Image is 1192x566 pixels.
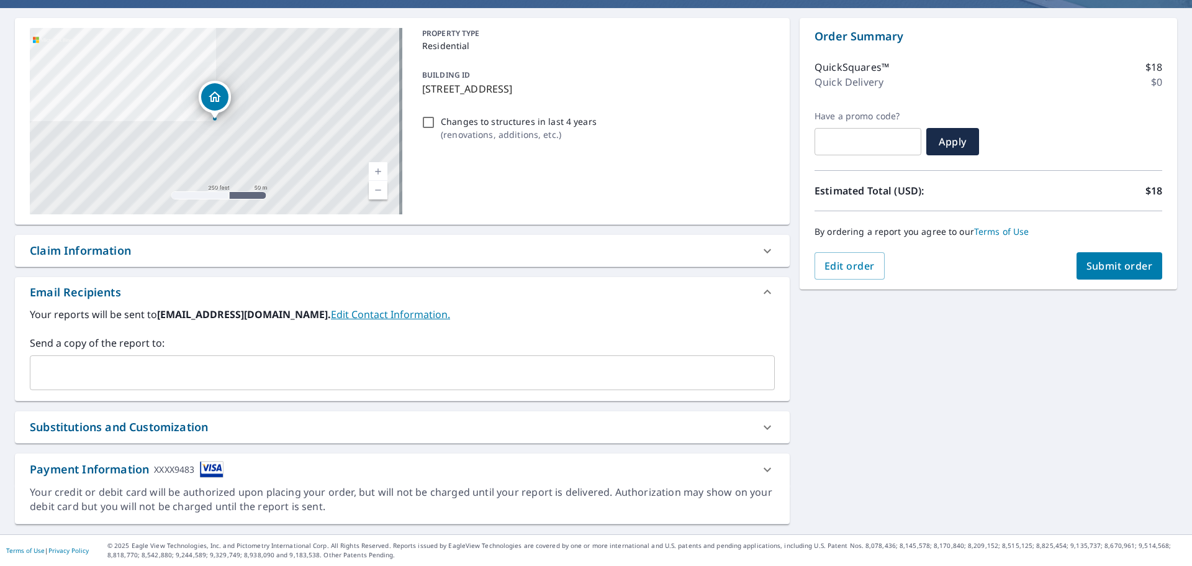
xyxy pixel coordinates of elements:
p: Changes to structures in last 4 years [441,115,597,128]
div: Dropped pin, building 1, Residential property, 3655 SW 55th Dr Portland, OR 97221 [199,81,231,119]
p: Order Summary [815,28,1162,45]
span: Submit order [1086,259,1153,273]
label: Send a copy of the report to: [30,335,775,350]
a: Terms of Use [974,226,1029,237]
p: Quick Delivery [815,75,883,89]
div: Email Recipients [15,277,790,307]
button: Edit order [815,252,885,280]
div: XXXX9483 [154,461,194,478]
p: QuickSquares™ [815,60,889,75]
a: EditContactInfo [331,308,450,321]
p: $18 [1145,60,1162,75]
p: $0 [1151,75,1162,89]
p: BUILDING ID [422,70,470,80]
p: [STREET_ADDRESS] [422,81,770,96]
a: Current Level 17, Zoom In [369,162,387,181]
p: Estimated Total (USD): [815,183,988,198]
button: Submit order [1077,252,1163,280]
span: Edit order [824,259,875,273]
button: Apply [926,128,979,155]
div: Claim Information [30,242,131,259]
p: By ordering a report you agree to our [815,226,1162,237]
a: Privacy Policy [48,546,89,555]
div: Your credit or debit card will be authorized upon placing your order, but will not be charged unt... [30,485,775,514]
p: PROPERTY TYPE [422,28,770,39]
p: Residential [422,39,770,52]
b: [EMAIL_ADDRESS][DOMAIN_NAME]. [157,308,331,321]
div: Payment Information [30,461,223,478]
img: cardImage [200,461,223,478]
span: Apply [936,135,969,148]
div: Payment InformationXXXX9483cardImage [15,454,790,485]
div: Substitutions and Customization [15,411,790,443]
a: Current Level 17, Zoom Out [369,181,387,199]
label: Your reports will be sent to [30,307,775,322]
p: © 2025 Eagle View Technologies, Inc. and Pictometry International Corp. All Rights Reserved. Repo... [107,541,1186,560]
a: Terms of Use [6,546,45,555]
label: Have a promo code? [815,111,921,122]
div: Email Recipients [30,284,121,301]
p: ( renovations, additions, etc. ) [441,128,597,141]
p: | [6,547,89,554]
div: Substitutions and Customization [30,419,208,436]
p: $18 [1145,183,1162,198]
div: Claim Information [15,235,790,267]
